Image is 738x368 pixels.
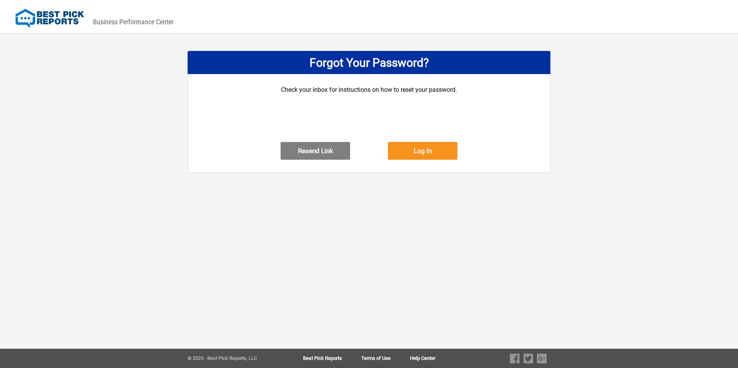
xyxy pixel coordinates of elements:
a: Terms of Use [361,356,410,361]
a: Best Pick Reports [303,356,361,361]
div: © 2025 - Best Pick Reports, LLC [188,356,278,361]
button: Log In [388,142,457,160]
div: Forgot Your Password? [188,51,550,74]
button: Resend Link [281,142,350,160]
img: Best Pick Reports Logo [15,9,84,28]
a: Help Center [410,356,435,361]
div: Check your inbox for instructions on how to reset your password. [281,86,457,142]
